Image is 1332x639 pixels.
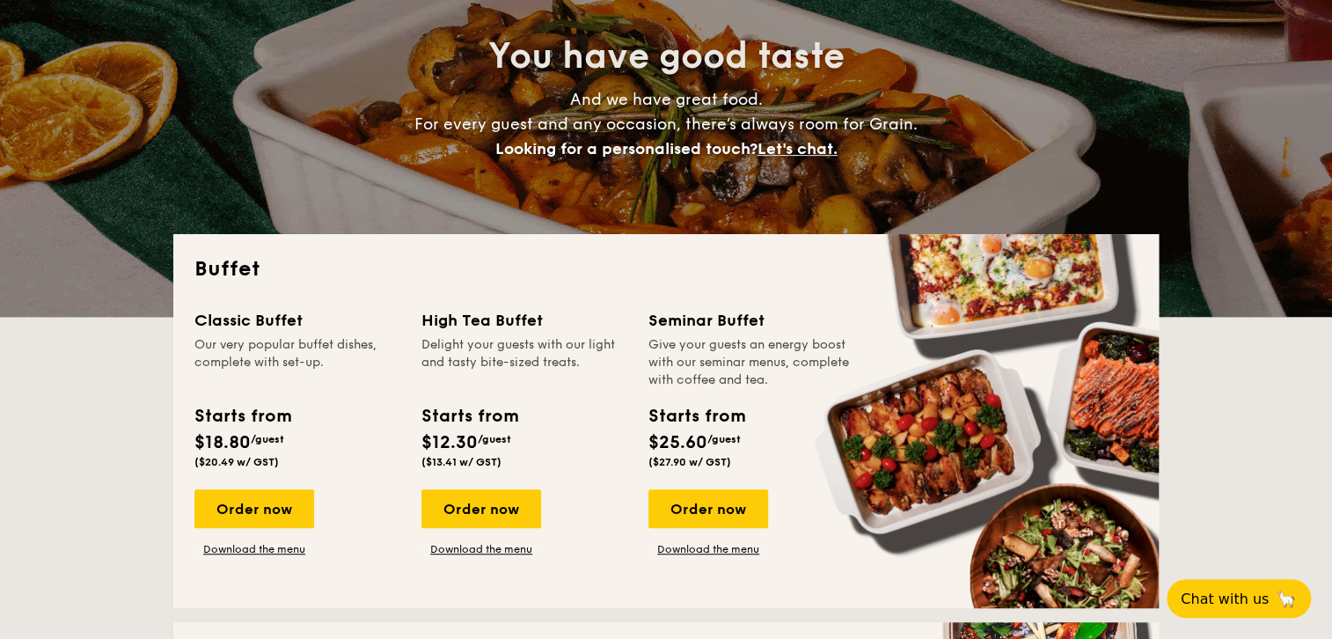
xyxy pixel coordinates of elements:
[648,542,768,556] a: Download the menu
[194,456,279,468] span: ($20.49 w/ GST)
[757,139,838,158] span: Let's chat.
[194,336,400,389] div: Our very popular buffet dishes, complete with set-up.
[414,90,918,158] span: And we have great food. For every guest and any occasion, there’s always room for Grain.
[194,432,251,453] span: $18.80
[194,542,314,556] a: Download the menu
[421,489,541,528] div: Order now
[495,139,757,158] span: Looking for a personalised touch?
[707,433,741,445] span: /guest
[194,489,314,528] div: Order now
[1167,579,1311,618] button: Chat with us🦙
[194,255,1138,283] h2: Buffet
[421,403,517,430] div: Starts from
[194,403,290,430] div: Starts from
[648,432,707,453] span: $25.60
[421,336,627,389] div: Delight your guests with our light and tasty bite-sized treats.
[1276,589,1297,609] span: 🦙
[1181,591,1269,607] span: Chat with us
[648,336,854,389] div: Give your guests an energy boost with our seminar menus, complete with coffee and tea.
[421,308,627,333] div: High Tea Buffet
[194,308,400,333] div: Classic Buffet
[648,403,744,430] div: Starts from
[648,456,731,468] span: ($27.90 w/ GST)
[421,432,478,453] span: $12.30
[478,433,511,445] span: /guest
[251,433,284,445] span: /guest
[648,489,768,528] div: Order now
[648,308,854,333] div: Seminar Buffet
[421,456,501,468] span: ($13.41 w/ GST)
[421,542,541,556] a: Download the menu
[488,35,845,77] span: You have good taste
